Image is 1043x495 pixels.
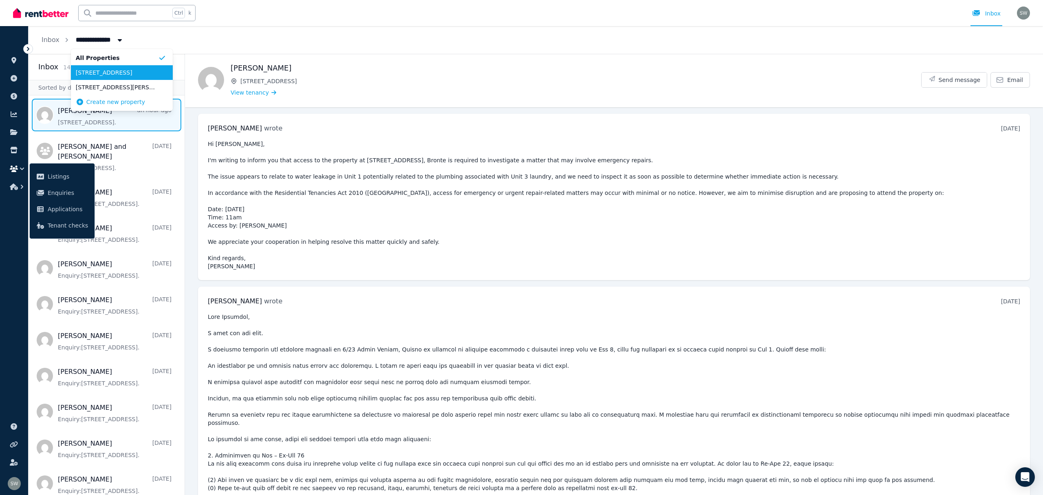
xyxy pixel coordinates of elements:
[990,72,1030,88] a: Email
[33,217,91,234] a: Tenant checks
[76,83,158,91] span: [STREET_ADDRESS][PERSON_NAME][PERSON_NAME]
[48,204,88,214] span: Applications
[48,221,88,230] span: Tenant checks
[1007,76,1023,84] span: Email
[939,76,981,84] span: Send message
[29,26,137,54] nav: Breadcrumb
[1001,125,1020,132] time: [DATE]
[58,259,172,280] a: [PERSON_NAME][DATE]Enquiry:[STREET_ADDRESS].
[922,73,987,87] button: Send message
[188,10,191,16] span: k
[231,88,269,97] span: View tenancy
[231,62,921,74] h1: [PERSON_NAME]
[198,67,224,93] img: Rechelle Carroll
[63,64,99,71] span: 14 message s
[33,185,91,201] a: Enquiries
[208,124,262,132] span: [PERSON_NAME]
[240,77,921,85] span: [STREET_ADDRESS]
[58,403,172,423] a: [PERSON_NAME][DATE]Enquiry:[STREET_ADDRESS].
[48,172,88,181] span: Listings
[58,367,172,387] a: [PERSON_NAME][DATE]Enquiry:[STREET_ADDRESS].
[58,223,172,244] a: [PERSON_NAME][DATE]Enquiry:[STREET_ADDRESS].
[58,106,172,126] a: [PERSON_NAME]an hour ago[STREET_ADDRESS].
[172,8,185,18] span: Ctrl
[208,140,1020,270] pre: Hi [PERSON_NAME], I'm writing to inform you that access to the property at [STREET_ADDRESS], Bron...
[208,297,262,305] span: [PERSON_NAME]
[972,9,1001,18] div: Inbox
[42,36,59,44] a: Inbox
[58,295,172,316] a: [PERSON_NAME][DATE]Enquiry:[STREET_ADDRESS].
[1017,7,1030,20] img: Stacey Walker
[58,142,172,172] a: [PERSON_NAME] and [PERSON_NAME][DATE][STREET_ADDRESS].
[33,201,91,217] a: Applications
[58,439,172,459] a: [PERSON_NAME][DATE]Enquiry:[STREET_ADDRESS].
[231,88,276,97] a: View tenancy
[76,69,158,77] span: [STREET_ADDRESS]
[58,475,172,495] a: [PERSON_NAME][DATE]Enquiry:[STREET_ADDRESS].
[8,477,21,490] img: Stacey Walker
[76,54,158,62] span: All Properties
[264,124,282,132] span: wrote
[29,80,185,95] div: Sorted by date
[38,61,58,73] h2: Inbox
[48,188,88,198] span: Enquiries
[86,98,145,106] span: Create new property
[58,188,172,208] a: [PERSON_NAME][DATE]Enquiry:[STREET_ADDRESS].
[33,168,91,185] a: Listings
[58,331,172,351] a: [PERSON_NAME][DATE]Enquiry:[STREET_ADDRESS].
[264,297,282,305] span: wrote
[1015,467,1035,487] div: Open Intercom Messenger
[13,7,68,19] img: RentBetter
[1001,298,1020,305] time: [DATE]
